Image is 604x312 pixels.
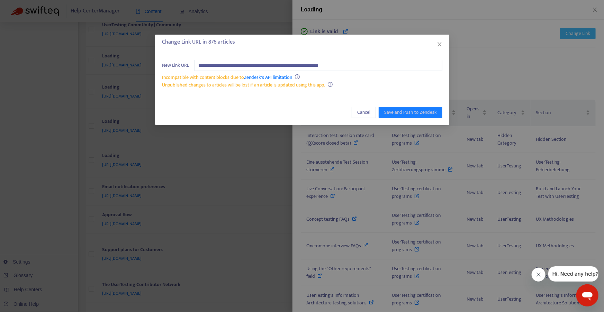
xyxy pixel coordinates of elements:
[436,40,443,48] button: Close
[352,107,376,118] button: Cancel
[162,81,325,89] span: Unpublished changes to articles will be lost if an article is updated using this app.
[437,42,442,47] span: close
[162,62,189,69] span: New Link URL
[244,73,292,81] a: Zendesk's API limitation
[548,266,598,282] iframe: Message from company
[379,107,442,118] button: Save and Push to Zendesk
[162,38,442,46] div: Change Link URL in 876 articles
[162,73,292,81] span: Incompatible with content blocks due to
[532,268,546,282] iframe: Close message
[576,284,598,306] iframe: Button to launch messaging window
[327,82,332,87] span: info-circle
[295,74,299,79] span: info-circle
[357,109,370,116] span: Cancel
